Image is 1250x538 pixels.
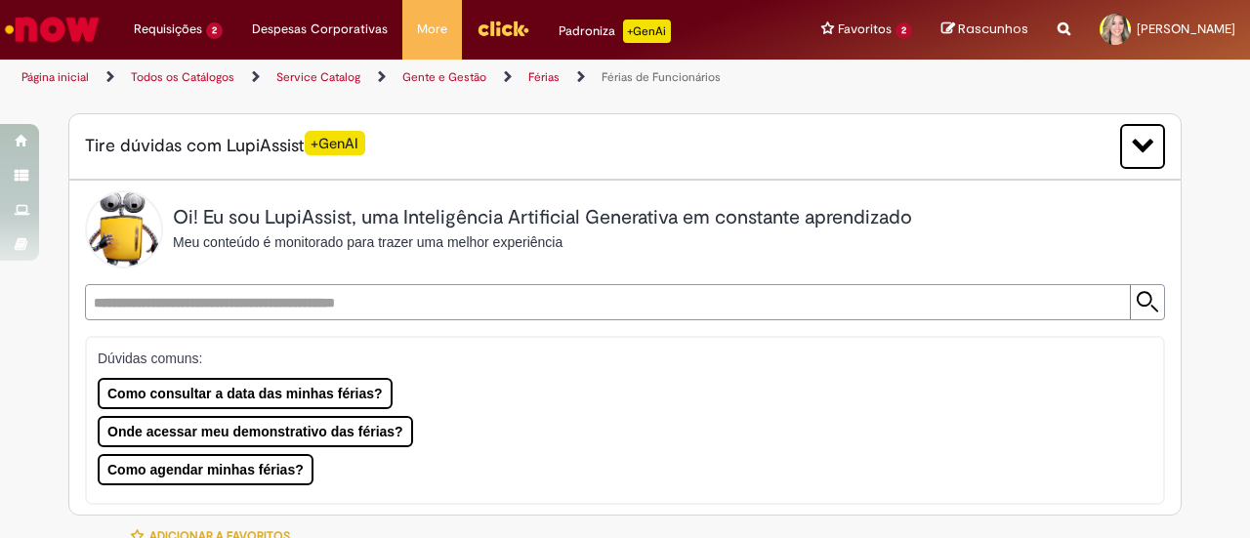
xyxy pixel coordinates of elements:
span: More [417,20,447,39]
span: Despesas Corporativas [252,20,388,39]
a: Service Catalog [276,69,360,85]
h2: Oi! Eu sou LupiAssist, uma Inteligência Artificial Generativa em constante aprendizado [173,207,912,228]
button: Como agendar minhas férias? [98,454,313,485]
input: Submit [1130,285,1164,319]
p: Dúvidas comuns: [98,349,1138,368]
span: Tire dúvidas com LupiAssist [85,134,365,158]
button: Como consultar a data das minhas férias? [98,378,393,409]
img: Lupi [85,190,163,269]
a: Todos os Catálogos [131,69,234,85]
img: click_logo_yellow_360x200.png [477,14,529,43]
p: +GenAi [623,20,671,43]
div: Padroniza [559,20,671,43]
span: 2 [896,22,912,39]
a: Gente e Gestão [402,69,486,85]
span: Requisições [134,20,202,39]
a: Página inicial [21,69,89,85]
a: Férias de Funcionários [602,69,721,85]
span: 2 [206,22,223,39]
ul: Trilhas de página [15,60,818,96]
img: ServiceNow [2,10,103,49]
span: Favoritos [838,20,892,39]
span: [PERSON_NAME] [1137,21,1235,37]
a: Férias [528,69,560,85]
span: +GenAI [305,131,365,155]
span: Rascunhos [958,20,1028,38]
button: Onde acessar meu demonstrativo das férias? [98,416,413,447]
span: Meu conteúdo é monitorado para trazer uma melhor experiência [173,234,562,250]
a: Rascunhos [941,21,1028,39]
